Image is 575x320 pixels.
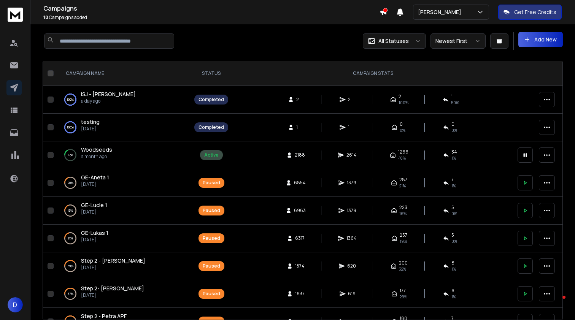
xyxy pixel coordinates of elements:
a: GE-Aneta 1 [81,174,109,181]
a: GE-Lucie 1 [81,201,107,209]
p: Campaigns added [43,14,380,21]
span: 1574 [295,263,305,269]
span: 0 [400,121,403,127]
span: 2614 [346,152,357,158]
a: Step 2 - [PERSON_NAME] [81,257,145,265]
a: testing [81,118,100,126]
div: Paused [203,180,220,186]
td: 21%GE-Lukas 1[DATE] [57,225,190,252]
p: Get Free Credits [514,8,556,16]
span: 0 % [400,127,405,133]
td: 17%Woodseedsa month ago [57,141,190,169]
button: D [8,297,23,312]
span: 1 [296,124,304,130]
span: 7 [451,177,454,183]
span: 100 % [399,100,408,106]
span: 619 [348,291,356,297]
p: [DATE] [81,265,145,271]
a: Woodseeds [81,146,112,154]
div: Paused [203,291,220,297]
h1: Campaigns [43,4,380,13]
span: 1 % [451,266,456,272]
span: 21 % [399,183,406,189]
p: [DATE] [81,181,109,187]
div: Completed [199,124,224,130]
span: Woodseeds [81,146,112,153]
span: Step 2- [PERSON_NAME] [81,285,144,292]
p: 100 % [67,124,74,131]
p: [DATE] [81,292,144,298]
span: 1 [348,124,356,130]
span: ISJ - [PERSON_NAME] [81,90,136,98]
span: 2 [296,97,304,103]
span: 257 [400,232,407,238]
td: 20%GE-Aneta 1[DATE] [57,169,190,197]
span: 0 % [451,238,457,244]
span: 34 [451,149,457,155]
span: 287 [399,177,407,183]
span: 2 [348,97,356,103]
p: 37 % [68,290,73,298]
a: Step 2 - Petra APF [81,312,127,320]
span: 0 % [451,127,457,133]
span: 6963 [294,208,306,214]
div: Paused [203,235,220,241]
span: 1 % [451,294,456,300]
span: 32 % [399,266,406,272]
span: 48 % [398,155,406,161]
span: 0 % [451,211,457,217]
span: 620 [347,263,356,269]
span: 0 [451,121,454,127]
span: 223 [399,204,407,211]
span: 1379 [347,208,356,214]
p: 21 % [68,234,73,242]
span: Step 2 - [PERSON_NAME] [81,257,145,264]
span: 8 [451,260,454,266]
th: STATUS [190,61,233,86]
span: 1379 [347,180,356,186]
th: CAMPAIGN STATS [233,61,513,86]
span: 50 % [451,100,459,106]
span: 6854 [294,180,306,186]
span: GE-Aneta 1 [81,174,109,181]
span: 1 [451,93,453,100]
span: 2188 [295,152,305,158]
th: CAMPAIGN NAME [57,61,190,86]
span: 10 [43,14,48,21]
button: Add New [518,32,563,47]
div: Paused [203,263,220,269]
td: 100%testing[DATE] [57,114,190,141]
p: a day ago [81,98,136,104]
span: 6 [451,288,454,294]
span: 1364 [346,235,357,241]
p: [DATE] [81,237,108,243]
p: [DATE] [81,209,107,215]
iframe: Intercom live chat [547,294,565,312]
span: 5 [451,204,454,211]
button: Newest First [430,33,486,49]
td: 39%Step 2 - [PERSON_NAME][DATE] [57,252,190,280]
span: 2 [399,93,401,100]
p: [DATE] [81,126,100,132]
div: Completed [199,97,224,103]
p: 17 % [68,151,73,159]
button: Get Free Credits [498,5,562,20]
td: 19%GE-Lucie 1[DATE] [57,197,190,225]
span: 1637 [295,291,305,297]
span: 16 % [399,211,407,217]
a: GE-Lukas 1 [81,229,108,237]
p: a month ago [81,154,112,160]
span: 177 [400,288,406,294]
p: 39 % [68,262,73,270]
p: 19 % [68,207,73,214]
span: 1266 [398,149,408,155]
span: 200 [399,260,408,266]
span: 6317 [295,235,305,241]
span: 1 % [451,155,456,161]
td: 37%Step 2- [PERSON_NAME][DATE] [57,280,190,308]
